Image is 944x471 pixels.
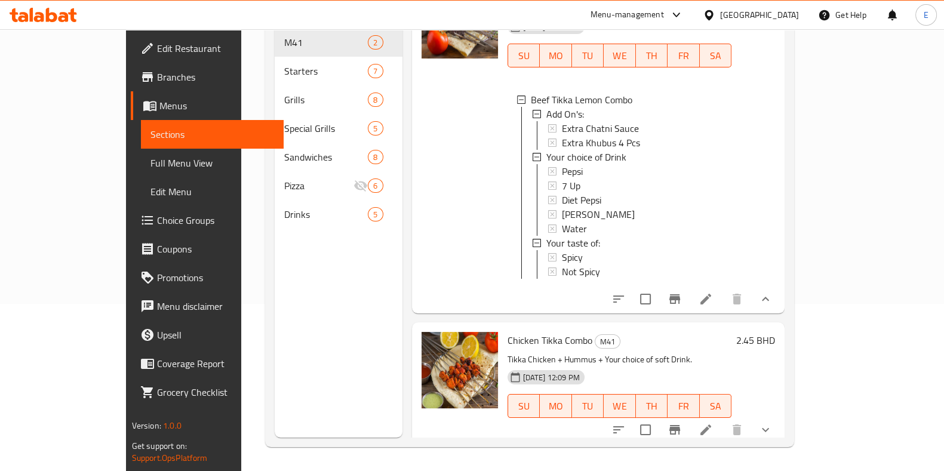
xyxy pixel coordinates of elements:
[284,35,368,50] span: M41
[700,394,732,418] button: SA
[275,85,402,114] div: Grills8
[284,64,368,78] span: Starters
[163,418,182,433] span: 1.0.0
[572,394,604,418] button: TU
[660,285,689,313] button: Branch-specific-item
[531,93,632,107] span: Beef Tikka Lemon Combo
[562,193,601,207] span: Diet Pepsi
[722,285,751,313] button: delete
[275,171,402,200] div: Pizza6
[159,98,274,113] span: Menus
[141,177,284,206] a: Edit Menu
[131,263,284,292] a: Promotions
[720,8,799,21] div: [GEOGRAPHIC_DATA]
[595,335,620,349] span: M41
[275,143,402,171] div: Sandwiches8
[131,206,284,235] a: Choice Groups
[368,123,382,134] span: 5
[641,398,663,415] span: TH
[700,44,732,67] button: SA
[508,44,540,67] button: SU
[562,250,583,264] span: Spicy
[132,438,187,454] span: Get support on:
[577,398,599,415] span: TU
[368,93,383,107] div: items
[368,64,383,78] div: items
[604,415,633,444] button: sort-choices
[284,121,368,136] span: Special Grills
[368,35,383,50] div: items
[513,398,535,415] span: SU
[508,352,732,367] p: Tikka Chicken + Hummus + Your choice of soft Drink.
[668,394,700,418] button: FR
[368,152,382,163] span: 8
[284,93,368,107] span: Grills
[604,394,636,418] button: WE
[284,178,353,193] span: Pizza
[150,156,274,170] span: Full Menu View
[131,349,284,378] a: Coverage Report
[368,66,382,77] span: 7
[518,372,585,383] span: [DATE] 12:09 PM
[275,200,402,229] div: Drinks5
[540,394,572,418] button: MO
[604,285,633,313] button: sort-choices
[284,150,368,164] span: Sandwiches
[368,121,383,136] div: items
[513,47,535,64] span: SU
[157,213,274,227] span: Choice Groups
[131,321,284,349] a: Upsell
[562,264,600,279] span: Not Spicy
[284,207,368,221] span: Drinks
[157,328,274,342] span: Upsell
[368,180,382,192] span: 6
[641,47,663,64] span: TH
[722,415,751,444] button: delete
[668,44,700,67] button: FR
[131,292,284,321] a: Menu disclaimer
[699,292,713,306] a: Edit menu item
[275,114,402,143] div: Special Grills5
[545,398,567,415] span: MO
[672,398,695,415] span: FR
[636,44,668,67] button: TH
[633,417,658,442] span: Select to update
[368,207,383,221] div: items
[591,8,664,22] div: Menu-management
[608,47,631,64] span: WE
[572,44,604,67] button: TU
[150,127,274,141] span: Sections
[562,164,583,178] span: Pepsi
[546,150,626,164] span: Your choice of Drink
[608,398,631,415] span: WE
[508,394,540,418] button: SU
[736,332,775,349] h6: 2.45 BHD
[275,28,402,57] div: M412
[546,107,584,121] span: Add On's:
[751,285,780,313] button: show more
[150,184,274,199] span: Edit Menu
[368,178,383,193] div: items
[577,47,599,64] span: TU
[131,91,284,120] a: Menus
[157,356,274,371] span: Coverage Report
[636,394,668,418] button: TH
[353,178,368,193] svg: Inactive section
[562,178,580,193] span: 7 Up
[131,235,284,263] a: Coupons
[508,331,592,349] span: Chicken Tikka Combo
[157,385,274,399] span: Grocery Checklist
[275,23,402,233] nav: Menu sections
[368,209,382,220] span: 5
[545,47,567,64] span: MO
[275,57,402,85] div: Starters7
[131,34,284,63] a: Edit Restaurant
[157,242,274,256] span: Coupons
